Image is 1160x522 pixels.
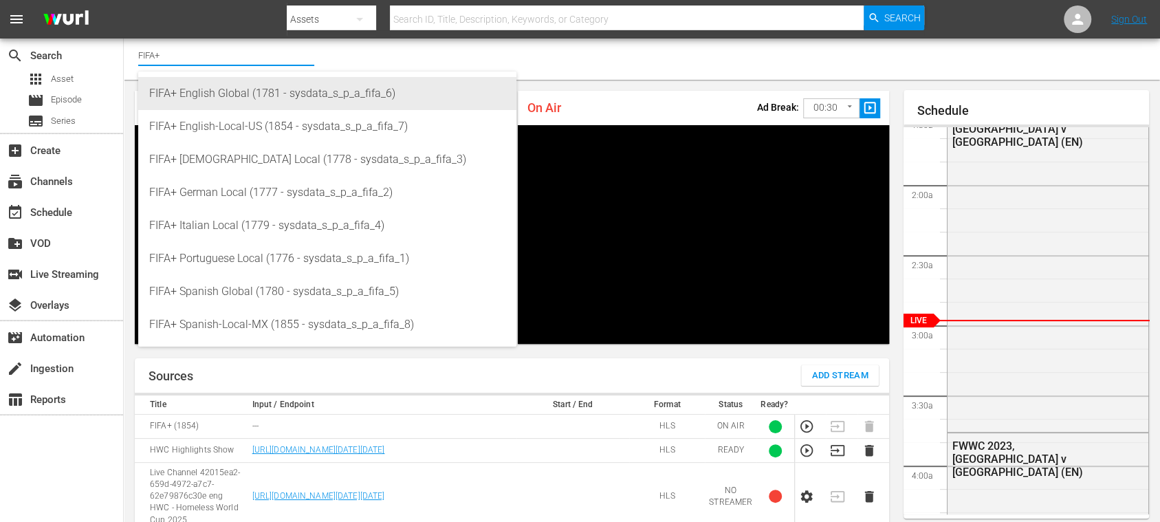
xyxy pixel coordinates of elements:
span: slideshow_sharp [862,100,878,116]
h1: Sources [149,369,193,383]
td: ON AIR [705,415,756,439]
span: Asset [51,72,74,86]
div: FIFA+ English Global (1781 - sysdata_s_p_a_fifa_6) [149,77,505,110]
div: FIFA+ German Local (1777 - sysdata_s_p_a_fifa_2) [149,176,505,209]
td: READY [705,439,756,463]
span: Reports [7,391,23,408]
span: Ingestion [7,360,23,377]
a: [URL][DOMAIN_NAME][DATE][DATE] [252,445,385,455]
img: ans4CAIJ8jUAAAAAAAAAAAAAAAAAAAAAAAAgQb4GAAAAAAAAAAAAAAAAAAAAAAAAJMjXAAAAAAAAAAAAAAAAAAAAAAAAgAT5G... [33,3,99,36]
button: Configure [799,489,814,504]
span: Asset [28,71,44,87]
div: 00:30 [803,95,860,121]
h1: Schedule [917,104,1149,118]
span: Add Stream [811,368,868,384]
button: Preview Stream [799,419,814,434]
div: FWWC 2023, [GEOGRAPHIC_DATA] v [GEOGRAPHIC_DATA] (EN) [952,439,1084,479]
button: Search [864,6,924,30]
div: FIFA+ Italian Local (1779 - sysdata_s_p_a_fifa_4) [149,209,505,242]
button: Add Stream [801,365,879,386]
td: FIFA+ (1854) [135,415,248,439]
th: Title [135,395,248,415]
span: On Air [527,100,561,115]
div: Video Player [135,125,507,344]
th: Status [705,395,756,415]
div: FIFA+ [DEMOGRAPHIC_DATA] Local (1778 - sysdata_s_p_a_fifa_3) [149,143,505,176]
th: Ready? [756,395,794,415]
span: Live Streaming [7,266,23,283]
th: Input / Endpoint [248,395,516,415]
span: Automation [7,329,23,346]
span: Channels [7,173,23,190]
span: Episode [28,92,44,109]
span: Search [7,47,23,64]
th: Format [629,395,705,415]
button: Delete [862,443,877,458]
td: --- [248,415,516,439]
span: VOD [7,235,23,252]
div: Video Player [518,125,890,344]
div: FWWC 2023, [GEOGRAPHIC_DATA] v [GEOGRAPHIC_DATA] (EN) [952,109,1084,149]
a: [URL][DOMAIN_NAME][DATE][DATE] [252,491,385,501]
div: FIFA+ Spanish Global (1780 - sysdata_s_p_a_fifa_5) [149,275,505,308]
button: Delete [862,489,877,504]
span: Series [51,114,76,128]
td: HWC Highlights Show [135,439,248,463]
span: Episode [51,93,82,107]
span: Create [7,142,23,159]
p: Ad Break: [756,102,798,113]
span: Overlays [7,297,23,314]
td: HLS [629,439,705,463]
span: Series [28,113,44,129]
span: menu [8,11,25,28]
div: FIFA+ Portuguese Local (1776 - sysdata_s_p_a_fifa_1) [149,242,505,275]
button: Preview Stream [799,443,814,458]
a: Sign Out [1111,14,1147,25]
button: Transition [830,443,845,458]
div: FIFA+ Spanish-Local-MX (1855 - sysdata_s_p_a_fifa_8) [149,308,505,341]
div: FIFA+ English-Local-US (1854 - sysdata_s_p_a_fifa_7) [149,110,505,143]
th: Start / End [516,395,630,415]
td: HLS [629,415,705,439]
span: Search [884,6,921,30]
span: Schedule [7,204,23,221]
